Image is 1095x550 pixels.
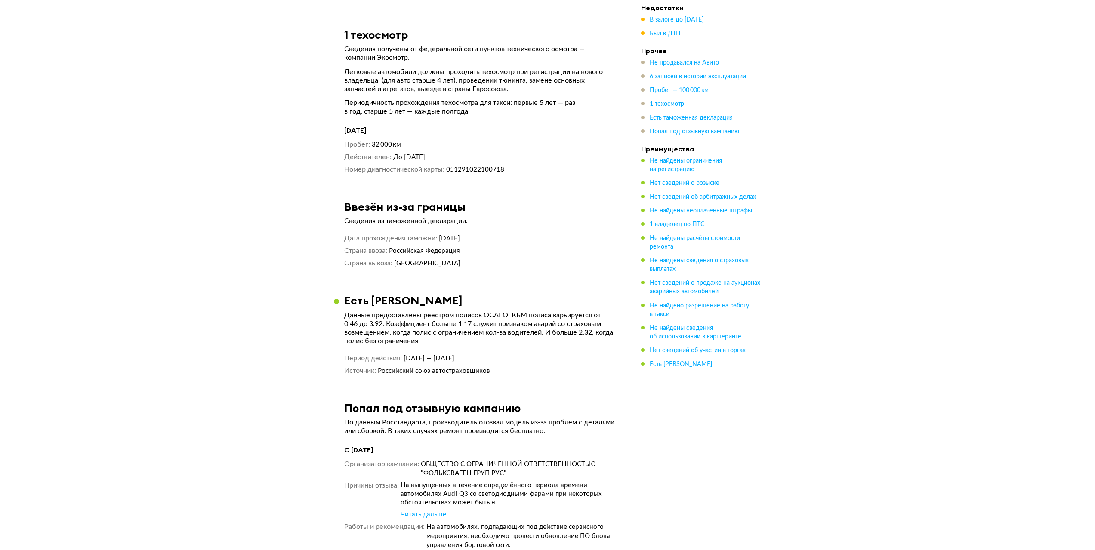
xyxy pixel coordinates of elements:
h3: 1 техосмотр [344,28,408,41]
div: На выпущенных в течение определённого периода времени автомобилях Audi Q3 со светодиодными фарами... [401,481,615,507]
span: До [DATE] [393,154,425,160]
span: Есть таможенная декларация [650,115,733,121]
p: Сведения получены от федеральной сети пунктов технического осмотра — компании Экосмотр. [344,45,615,62]
span: Нет сведений о продаже на аукционах аварийных автомобилей [650,280,760,295]
dt: Работы и рекомендации [344,522,425,550]
span: Не найдены сведения об использовании в каршеринге [650,325,741,339]
dt: Страна ввоза [344,246,387,255]
span: Есть [PERSON_NAME] [650,361,712,367]
span: 1 техосмотр [650,101,684,107]
span: Российский союз автостраховщиков [378,368,490,374]
span: Российская Федерация [389,248,460,254]
dt: Источник [344,366,376,375]
h3: Попал под отзывную кампанию [344,401,521,415]
span: Не найдены неоплаченные штрафы [650,208,752,214]
span: [DATE] — [DATE] [404,355,454,362]
span: Нет сведений об арбитражных делах [650,194,756,200]
div: Читать дальше [401,510,446,519]
span: На автомобилях, подпадающих под действие сервисного мероприятия, необходимо провести обновление П... [426,524,610,548]
p: Периодичность прохождения техосмотра для такси: первые 5 лет — раз в год, старше 5 лет — каждые п... [344,98,615,116]
span: Не найдены ограничения на регистрацию [650,158,722,172]
p: Легковые автомобили должны проходить техосмотр при регистрации на нового владельца (для авто стар... [344,68,615,93]
span: Не найдены расчёты стоимости ремонта [650,235,740,250]
span: Пробег — 100 000 км [650,87,709,93]
dt: Организатор кампании [344,460,419,478]
h4: Прочее [641,46,762,55]
h4: С [DATE] [344,446,615,455]
dt: Причины отзыва [344,481,399,519]
dt: Действителен [344,153,392,162]
span: Нет сведений о розыске [650,180,719,186]
span: Не продавался на Авито [650,60,719,66]
h3: Ввезён из-за границы [344,200,466,213]
span: Попал под отзывную кампанию [650,129,739,135]
h4: Преимущества [641,144,762,153]
span: Не найдены сведения о страховых выплатах [650,258,749,272]
span: Был в ДТП [650,31,681,37]
h4: Недостатки [641,3,762,12]
p: Сведения из таможенной декларации. [344,217,615,225]
span: Нет сведений об участии в торгах [650,347,746,353]
span: 32 000 км [372,141,401,148]
h3: Есть [PERSON_NAME] [344,294,463,307]
span: 6 записей в истории эксплуатации [650,74,746,80]
dt: Страна вывоза [344,259,392,268]
span: В залоге до [DATE] [650,17,703,23]
dt: Номер диагностической карты [344,165,444,174]
span: 1 владелец по ПТС [650,221,705,227]
span: [GEOGRAPHIC_DATA] [394,260,460,267]
p: По данным Росстандарта, производитель отозвал модель из-за проблем с деталями или сборкой. В таки... [344,418,615,435]
span: [DATE] [439,235,460,242]
dt: Дата прохождения таможни [344,234,437,243]
span: Не найдено разрешение на работу в такси [650,302,749,317]
p: Данные предоставлены реестром полисов ОСАГО. КБМ полиса варьируется от 0.46 до 3.92. Коэффициент ... [344,311,615,345]
span: 051291022100718 [446,166,504,173]
h4: [DATE] [344,126,615,135]
span: ОБЩЕСТВО С ОГРАНИЧЕННОЙ ОТВЕТСТВЕННОСТЬЮ "ФОЛЬКСВАГЕН ГРУП РУС" [421,461,596,476]
dt: Период действия [344,354,402,363]
dt: Пробег [344,140,370,149]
